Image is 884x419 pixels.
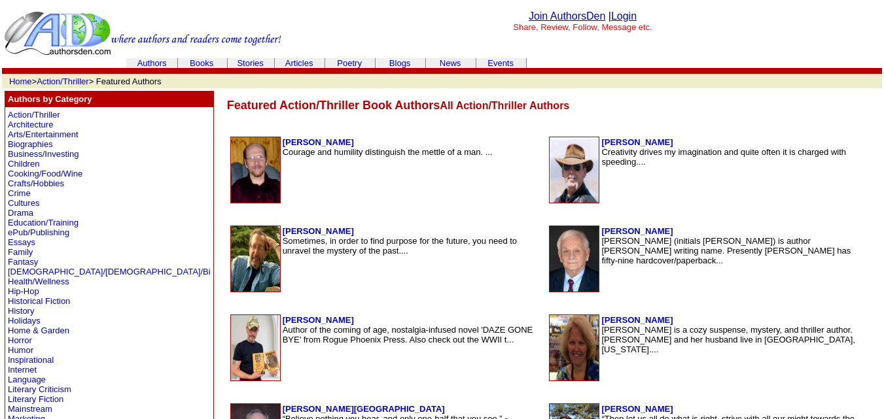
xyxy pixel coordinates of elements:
[880,69,881,73] img: cleardot.gif
[8,110,60,120] a: Action/Thriller
[137,58,167,68] a: Authors
[283,147,493,157] font: Courage and humility distinguish the mettle of a man. ...
[283,226,354,236] a: [PERSON_NAME]
[8,208,33,218] a: Drama
[389,58,411,68] a: Blogs
[9,76,162,86] font: > > Featured Authors
[8,404,52,414] a: Mainstream
[283,315,354,325] a: [PERSON_NAME]
[609,10,637,22] font: |
[601,226,673,236] a: [PERSON_NAME]
[8,218,79,227] a: Education/Training
[285,58,313,68] a: Articles
[237,58,263,68] a: Stories
[8,296,70,306] a: Historical Fiction
[8,188,31,198] a: Crime
[283,137,354,147] a: [PERSON_NAME]
[231,226,280,292] img: 38787.jpg
[601,315,673,325] a: [PERSON_NAME]
[4,10,281,56] img: header_logo2.gif
[601,137,673,147] a: [PERSON_NAME]
[8,178,64,188] a: Crafts/Hobbies
[8,169,82,178] a: Cooking/Food/Wine
[337,58,362,68] a: Poetry
[8,384,71,394] a: Literary Criticism
[8,355,54,365] a: Inspirational
[8,139,53,149] a: Biographies
[8,306,34,316] a: History
[8,375,46,384] a: Language
[8,120,53,129] a: Architecture
[283,236,517,256] font: Sometimes, in order to find purpose for the future, you need to unravel the mystery of the past....
[440,100,569,111] font: All Action/Thriller Authors
[190,58,213,68] a: Books
[601,236,851,265] font: [PERSON_NAME] (initials [PERSON_NAME]) is author [PERSON_NAME] writing name. Presently [PERSON_NA...
[8,267,211,277] a: [DEMOGRAPHIC_DATA]/[DEMOGRAPHIC_DATA]/Bi
[283,404,445,414] a: [PERSON_NAME][GEOGRAPHIC_DATA]
[440,58,461,68] a: News
[8,335,32,345] a: Horror
[440,99,569,112] a: All Action/Thriller Authors
[601,325,855,354] font: [PERSON_NAME] is a cozy suspense, mystery, and thriller author. [PERSON_NAME] and her husband liv...
[8,286,39,296] a: Hip-Hop
[231,315,280,380] img: 7387.jpg
[8,129,79,139] a: Arts/Entertainment
[8,247,33,257] a: Family
[8,94,92,104] b: Authors by Category
[601,404,673,414] a: [PERSON_NAME]
[550,315,599,380] img: 187385.jpg
[8,227,69,237] a: ePub/Publishing
[529,10,605,22] a: Join AuthorsDen
[8,277,69,286] a: Health/Wellness
[611,10,637,22] a: Login
[550,137,599,203] img: 14713.jpg
[9,76,32,86] a: Home
[8,237,35,247] a: Essays
[283,325,533,344] font: Author of the coming of age, nostalgia-infused novel 'DAZE GONE BYE' from Rogue Phoenix Press. Al...
[8,326,69,335] a: Home & Garden
[8,316,41,326] a: Holidays
[513,22,652,32] font: Share, Review, Follow, Message etc.
[487,58,514,68] a: Events
[227,99,440,112] font: Featured Action/Thriller Book Authors
[37,76,88,86] a: Action/Thriller
[8,159,39,169] a: Children
[231,137,280,203] img: 4037.jpg
[8,257,38,267] a: Fantasy
[8,345,33,355] a: Humor
[8,149,79,159] a: Business/Investing
[8,365,37,375] a: Internet
[550,226,599,292] img: 3201.jpg
[601,147,846,167] font: Creativity drives my imagination and quite often it is charged with speeding....
[8,394,63,404] a: Literary Fiction
[8,198,39,208] a: Cultures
